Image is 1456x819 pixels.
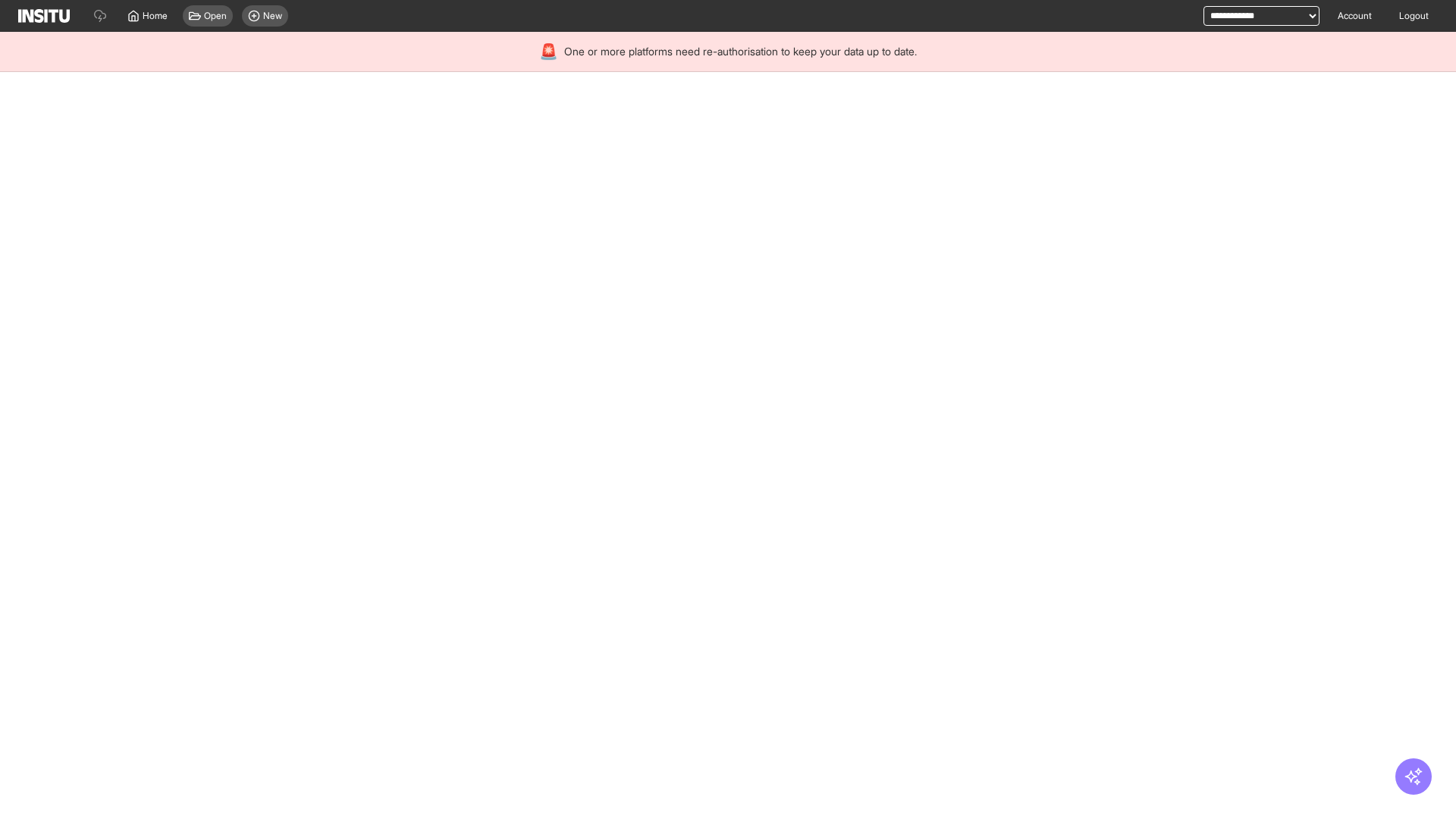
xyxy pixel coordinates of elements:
[204,10,227,22] span: Open
[263,10,282,22] span: New
[564,44,917,59] span: One or more platforms need re-authorisation to keep your data up to date.
[18,9,70,23] img: Logo
[143,10,168,22] span: Home
[539,41,558,62] div: 🚨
